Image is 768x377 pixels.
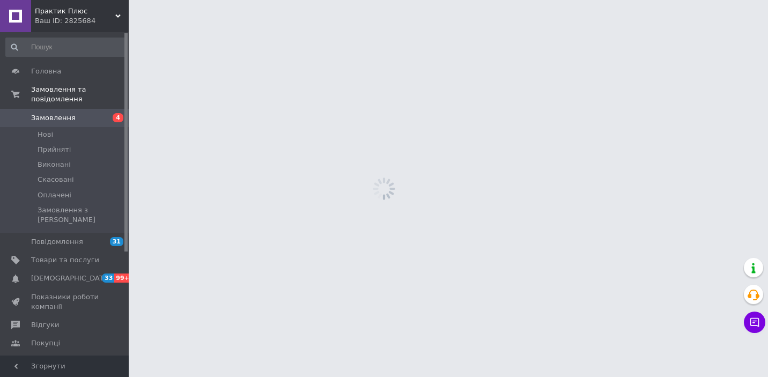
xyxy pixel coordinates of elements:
[102,273,114,283] span: 33
[38,205,125,225] span: Замовлення з [PERSON_NAME]
[31,273,110,283] span: [DEMOGRAPHIC_DATA]
[31,237,83,247] span: Повідомлення
[31,320,59,330] span: Відгуки
[744,312,765,333] button: Чат з покупцем
[38,160,71,169] span: Виконані
[110,237,123,246] span: 31
[114,273,132,283] span: 99+
[38,130,53,139] span: Нові
[38,175,74,184] span: Скасовані
[38,190,71,200] span: Оплачені
[35,6,115,16] span: Практик Плюс
[113,113,123,122] span: 4
[35,16,129,26] div: Ваш ID: 2825684
[31,113,76,123] span: Замовлення
[31,338,60,348] span: Покупці
[5,38,127,57] input: Пошук
[31,255,99,265] span: Товари та послуги
[31,66,61,76] span: Головна
[31,85,129,104] span: Замовлення та повідомлення
[31,292,99,312] span: Показники роботи компанії
[38,145,71,154] span: Прийняті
